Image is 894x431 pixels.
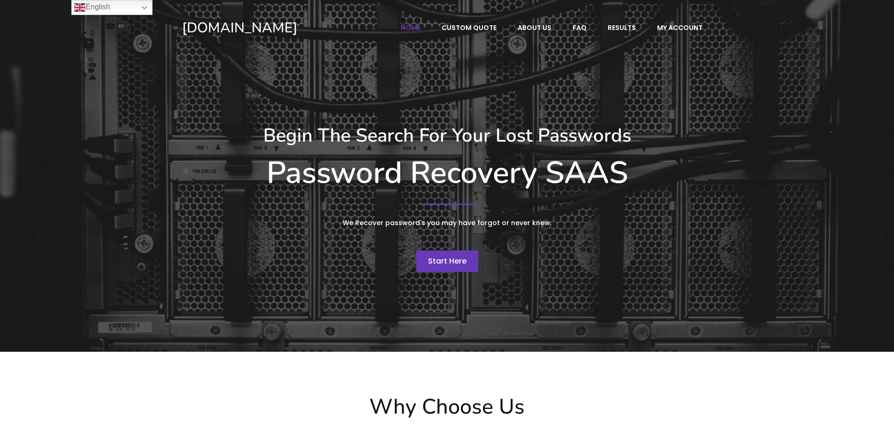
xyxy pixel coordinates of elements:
[657,23,703,32] span: My account
[647,19,712,37] a: My account
[608,23,636,32] span: Results
[518,23,551,32] span: About Us
[563,19,596,37] a: FAQ
[442,23,497,32] span: Custom Quote
[271,217,623,229] p: We Recover password's you may have forgot or never knew.
[401,23,420,32] span: Home
[182,155,712,191] h1: Password Recovery SAAS
[573,23,587,32] span: FAQ
[391,19,430,37] a: Home
[182,124,712,147] h3: Begin The Search For Your Lost Passwords
[508,19,561,37] a: About Us
[428,256,466,266] span: Start Here
[177,394,717,420] h2: Why Choose Us
[432,19,506,37] a: Custom Quote
[598,19,646,37] a: Results
[416,250,478,272] a: Start Here
[182,19,362,37] a: [DOMAIN_NAME]
[74,2,85,13] img: en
